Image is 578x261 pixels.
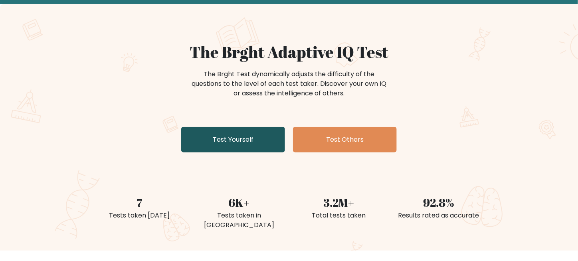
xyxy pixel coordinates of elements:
div: 92.8% [394,194,484,211]
a: Test Others [293,127,397,152]
div: 7 [94,194,184,211]
div: Total tests taken [294,211,384,220]
div: 3.2M+ [294,194,384,211]
a: Test Yourself [181,127,285,152]
div: 6K+ [194,194,284,211]
div: Tests taken [DATE] [94,211,184,220]
h1: The Brght Adaptive IQ Test [94,42,484,61]
div: The Brght Test dynamically adjusts the difficulty of the questions to the level of each test take... [189,69,389,98]
div: Tests taken in [GEOGRAPHIC_DATA] [194,211,284,230]
div: Results rated as accurate [394,211,484,220]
